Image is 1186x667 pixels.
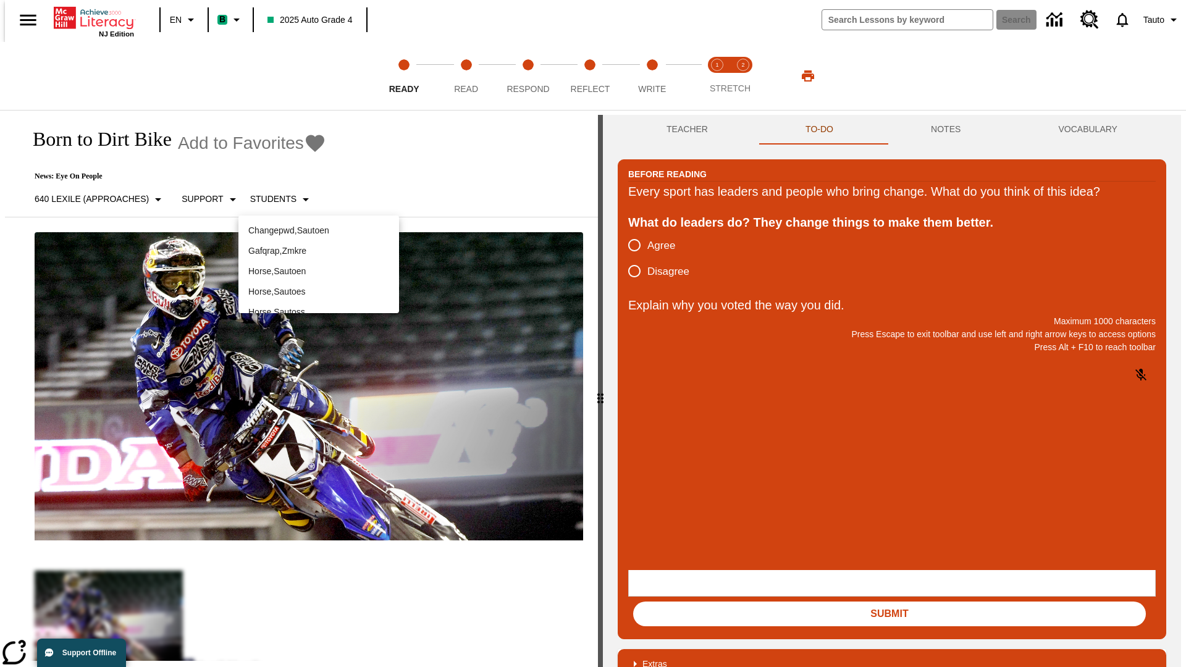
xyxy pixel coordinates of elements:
p: Changepwd , Sautoen [248,224,389,237]
p: Gafqrap , Zmkre [248,245,389,258]
p: Horse , Sautoes [248,285,389,298]
p: Horse , Sautoen [248,265,389,278]
p: Horse , Sautoss [248,306,389,319]
body: Explain why you voted the way you did. Maximum 1000 characters Press Alt + F10 to reach toolbar P... [5,10,180,21]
